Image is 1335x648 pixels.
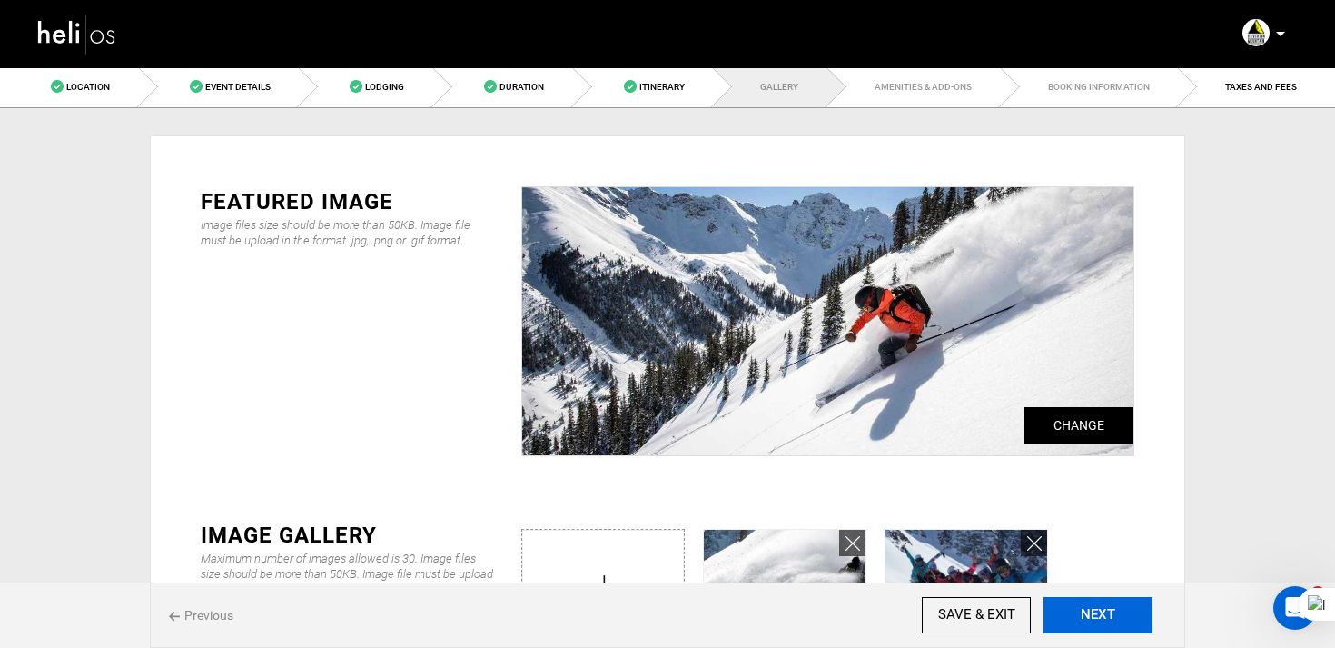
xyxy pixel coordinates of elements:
[922,597,1031,633] input: SAVE & EXIT
[201,186,494,217] div: FEATURED IMAGE
[36,10,118,58] img: heli-logo
[201,520,494,551] div: IMAGE GALLERY
[205,82,271,92] span: Event Details
[365,82,404,92] span: Lodging
[1310,586,1325,601] span: 1
[522,187,1133,455] img: 136c2f0599b3a0175c544b72e4861b9f.jpeg
[1273,586,1317,630] iframe: Intercom live chat
[1024,407,1133,444] label: Change
[201,551,494,597] div: Maximum number of images allowed is 30. Image files size should be more than 50KB. Image file mus...
[639,82,685,92] span: Itinerary
[1225,82,1297,92] span: TAXES AND FEES
[169,606,233,624] span: Previous
[499,82,544,92] span: Duration
[839,530,865,556] a: Remove
[201,217,494,248] div: Image files size should be more than 50KB. Image file must be upload in the format .jpg, .png or ...
[1043,597,1152,633] button: NEXT
[66,82,110,92] span: Location
[1021,530,1047,556] a: Remove
[169,612,180,622] img: back%20icon.svg
[1242,19,1270,46] img: b3bcc865aaab25ac3536b0227bee0eb5.png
